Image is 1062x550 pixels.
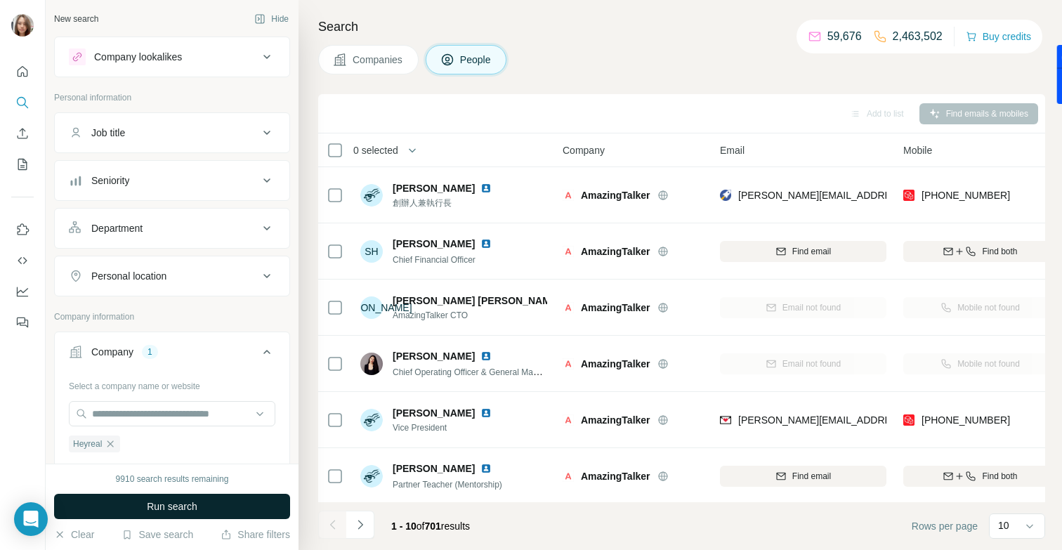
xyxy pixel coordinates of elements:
p: 2,463,502 [893,28,943,45]
button: Clear [54,528,94,542]
span: [PERSON_NAME] [393,349,475,363]
button: Find both [903,466,1057,487]
button: Use Surfe on LinkedIn [11,217,34,242]
span: [PERSON_NAME] [PERSON_NAME] [393,294,560,308]
button: Share filters [221,528,290,542]
img: Logo of AmazingTalker [563,471,574,482]
span: Chief Operating Officer & General Manager of [GEOGRAPHIC_DATA] [393,366,654,377]
span: [PERSON_NAME][EMAIL_ADDRESS][DOMAIN_NAME] [738,190,985,201]
div: [PERSON_NAME] [360,296,383,319]
img: Logo of AmazingTalker [563,414,574,426]
button: Feedback [11,310,34,335]
p: Company information [54,310,290,323]
button: Dashboard [11,279,34,304]
button: Save search [122,528,193,542]
span: Companies [353,53,404,67]
div: Personal location [91,269,166,283]
span: of [417,520,425,532]
span: [PERSON_NAME] [393,237,475,251]
button: Department [55,211,289,245]
p: 10 [998,518,1009,532]
span: AmazingTalker [581,413,650,427]
span: Company [563,143,605,157]
button: Buy credits [966,27,1031,46]
button: Search [11,90,34,115]
img: Logo of AmazingTalker [563,190,574,201]
span: 1 - 10 [391,520,417,532]
img: Avatar [360,465,383,487]
button: Company lookalikes [55,40,289,74]
img: Avatar [360,184,383,207]
img: provider prospeo logo [903,188,914,202]
span: Partner Teacher (Mentorship) [393,480,502,490]
img: provider rocketreach logo [720,188,731,202]
p: Personal information [54,91,290,104]
img: provider findymail logo [720,413,731,427]
img: LinkedIn logo [480,238,492,249]
button: My lists [11,152,34,177]
h4: Search [318,17,1045,37]
button: Find both [903,241,1057,262]
span: AmazingTalker [581,244,650,258]
img: Avatar [360,353,383,375]
div: Company [91,345,133,359]
div: SH [360,240,383,263]
span: Rows per page [912,519,978,533]
span: [PHONE_NUMBER] [922,414,1010,426]
span: Vice President [393,421,509,434]
div: New search [54,13,98,25]
div: Select a company name or website [69,374,275,393]
img: Logo of AmazingTalker [563,302,574,313]
span: Email [720,143,745,157]
span: 701 [425,520,441,532]
div: Department [91,221,143,235]
span: 創辦人兼執行長 [393,197,509,209]
span: [PERSON_NAME] [393,461,475,476]
span: Find email [792,470,831,483]
span: AmazingTalker [581,301,650,315]
div: Company lookalikes [94,50,182,64]
img: LinkedIn logo [480,351,492,362]
div: 9910 search results remaining [116,473,229,485]
span: [PHONE_NUMBER] [922,190,1010,201]
button: Company1 [55,335,289,374]
button: Run search [54,494,290,519]
span: Find both [982,245,1017,258]
span: results [391,520,470,532]
span: [PERSON_NAME] [393,181,475,195]
img: LinkedIn logo [480,183,492,194]
button: Clear all [69,462,117,475]
div: Open Intercom Messenger [14,502,48,536]
button: Quick start [11,59,34,84]
span: Find email [792,245,831,258]
span: AmazingTalker [581,188,650,202]
button: Navigate to next page [346,511,374,539]
span: People [460,53,492,67]
button: Hide [244,8,299,30]
span: Chief Financial Officer [393,255,476,265]
img: Logo of AmazingTalker [563,358,574,369]
div: 1 [142,346,158,358]
button: Enrich CSV [11,121,34,146]
img: Avatar [11,14,34,37]
img: LinkedIn logo [480,407,492,419]
img: Logo of AmazingTalker [563,246,574,257]
button: Seniority [55,164,289,197]
button: Find email [720,241,886,262]
span: Run search [147,499,197,513]
span: [PERSON_NAME] [393,406,475,420]
img: Avatar [360,409,383,431]
button: Personal location [55,259,289,293]
span: 0 selected [353,143,398,157]
button: Job title [55,116,289,150]
button: Find email [720,466,886,487]
span: AmazingTalker [581,357,650,371]
span: Find both [982,470,1017,483]
span: AmazingTalker [581,469,650,483]
span: Heyreal [73,438,102,450]
div: Job title [91,126,125,140]
img: provider prospeo logo [903,413,914,427]
p: 59,676 [827,28,862,45]
span: Mobile [903,143,932,157]
span: AmazingTalker CTO [393,309,547,322]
